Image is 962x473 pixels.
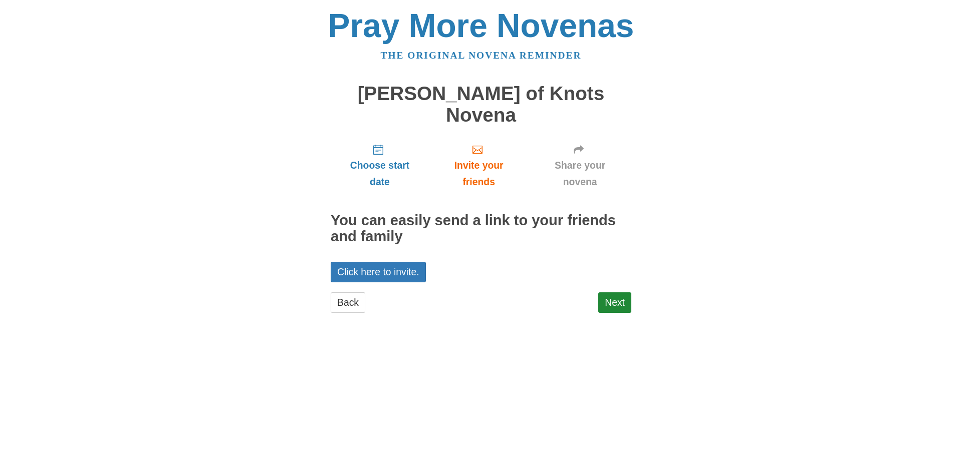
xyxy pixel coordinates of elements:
span: Choose start date [341,157,419,190]
a: Next [598,292,631,313]
a: The original novena reminder [381,50,582,61]
a: Back [331,292,365,313]
h1: [PERSON_NAME] of Knots Novena [331,83,631,126]
span: Share your novena [539,157,621,190]
a: Pray More Novenas [328,7,634,44]
a: Share your novena [529,136,631,195]
span: Invite your friends [439,157,519,190]
a: Choose start date [331,136,429,195]
a: Click here to invite. [331,262,426,282]
h2: You can easily send a link to your friends and family [331,213,631,245]
a: Invite your friends [429,136,529,195]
